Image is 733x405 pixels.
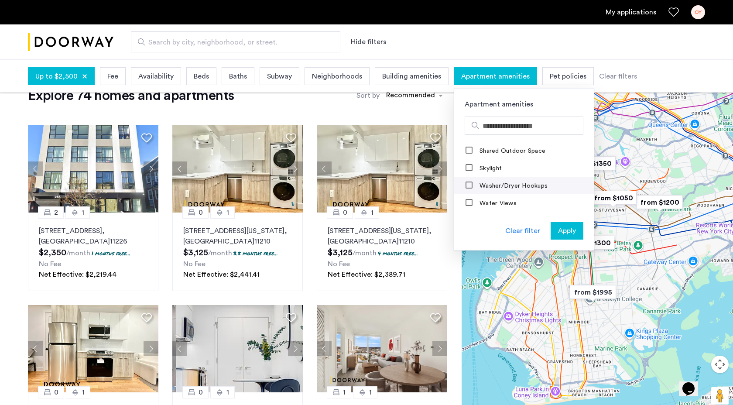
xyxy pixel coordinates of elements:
[312,71,362,82] span: Neighborhoods
[454,89,594,110] div: Apartment amenities
[478,148,545,154] label: Shared Outdoor Space
[382,71,441,82] span: Building amenities
[461,71,530,82] span: Apartment amenities
[679,370,707,396] iframe: chat widget
[606,7,656,17] a: My application
[691,5,705,19] div: OY
[28,26,113,58] a: Cazamio logo
[478,182,548,189] label: Washer/Dryer Hookups
[599,71,637,82] div: Clear filters
[229,71,247,82] span: Baths
[478,200,517,207] label: Water Views
[478,165,502,172] label: Skylight
[35,71,78,82] span: Up to $2,500
[138,71,174,82] span: Availability
[148,37,316,48] span: Search by city, neighborhood, or street.
[107,71,118,82] span: Fee
[194,71,209,82] span: Beds
[668,7,679,17] a: Favorites
[267,71,292,82] span: Subway
[550,71,586,82] span: Pet policies
[351,37,386,47] button: Show or hide filters
[28,26,113,58] img: logo
[483,121,579,131] input: Search amenities
[131,31,340,52] input: Apartment Search
[551,222,583,240] button: button
[558,226,576,236] span: Apply
[505,226,540,236] div: Clear filter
